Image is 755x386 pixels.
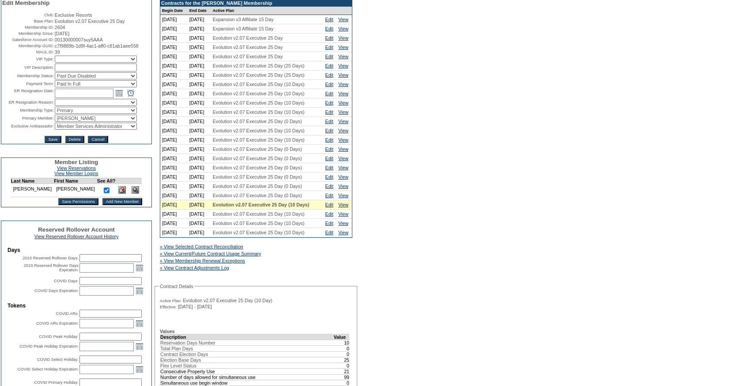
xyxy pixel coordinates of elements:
[114,88,124,98] a: Open the calendar popup.
[65,136,84,143] input: Delete
[160,117,188,126] td: [DATE]
[213,221,305,226] span: Evolution v2.07 Executive 25 Day (10 Days)
[188,71,211,80] td: [DATE]
[338,221,348,226] a: View
[2,12,54,18] td: Club:
[338,156,348,161] a: View
[160,7,188,15] td: Begin Date
[325,221,333,226] a: Edit
[24,263,79,272] label: 2015 Reserved Rollover Days Expiration:
[2,43,54,49] td: Membership GUID:
[213,230,305,235] span: Evolution v2.07 Executive 25 Day (10 Days)
[159,284,194,289] legend: Contract Details
[188,89,211,98] td: [DATE]
[188,182,211,191] td: [DATE]
[325,211,333,217] a: Edit
[325,165,333,170] a: Edit
[160,244,243,249] a: » View Selected Contract Reconciliation
[160,154,188,163] td: [DATE]
[188,117,211,126] td: [DATE]
[213,54,283,59] span: Evolution v2.07 Executive 25 Day
[54,178,97,184] td: First Name
[132,186,139,194] img: View Dashboard
[160,298,181,304] span: Active Plan:
[160,304,177,310] span: Effective:
[160,228,188,237] td: [DATE]
[188,210,211,219] td: [DATE]
[160,135,188,145] td: [DATE]
[213,174,302,180] span: Evolution v2.07 Executive 25 Day (0 Days)
[54,184,97,197] td: [PERSON_NAME]
[213,165,302,170] span: Evolution v2.07 Executive 25 Day (0 Days)
[325,193,333,198] a: Edit
[188,145,211,154] td: [DATE]
[188,154,211,163] td: [DATE]
[160,346,193,351] span: Total Plan Days
[325,100,333,105] a: Edit
[2,25,54,30] td: Membership ID:
[188,61,211,71] td: [DATE]
[213,146,302,152] span: Evolution v2.07 Executive 25 Day (0 Days)
[338,35,348,41] a: View
[333,345,350,351] td: 0
[160,329,175,334] b: Values
[160,34,188,43] td: [DATE]
[160,200,188,210] td: [DATE]
[97,178,116,184] td: See All?
[160,126,188,135] td: [DATE]
[325,146,333,152] a: Edit
[188,172,211,182] td: [DATE]
[38,226,115,233] span: Reserved Rollover Account
[188,108,211,117] td: [DATE]
[160,89,188,98] td: [DATE]
[188,98,211,108] td: [DATE]
[178,304,212,309] span: [DATE] - [DATE]
[19,344,79,349] label: COVID Peak Holiday Expiration:
[188,163,211,172] td: [DATE]
[160,15,188,24] td: [DATE]
[188,15,211,24] td: [DATE]
[55,12,92,18] span: Exclusive Resorts
[213,109,305,115] span: Evolution v2.07 Executive 25 Day (10 Days)
[188,43,211,52] td: [DATE]
[160,357,201,363] span: Election Base Days
[2,64,54,71] td: VIP Description:
[338,45,348,50] a: View
[160,363,196,368] span: Flex Level Status
[333,351,350,357] td: 0
[160,61,188,71] td: [DATE]
[160,172,188,182] td: [DATE]
[333,357,350,363] td: 25
[2,56,54,63] td: VIP Type:
[2,123,54,130] td: Exclusive Ambassador:
[160,251,261,256] a: » View Current/Future Contract Usage Summary
[135,286,144,296] a: Open the calendar popup.
[160,71,188,80] td: [DATE]
[188,228,211,237] td: [DATE]
[2,115,54,122] td: Primary Member:
[325,156,333,161] a: Edit
[325,202,333,207] a: Edit
[188,80,211,89] td: [DATE]
[2,80,54,87] td: Payment Term:
[188,219,211,228] td: [DATE]
[160,258,245,263] a: » View Membership Renewal Exceptions
[325,63,333,68] a: Edit
[55,19,125,24] span: Evolution v2.07 Executive 25 Day
[55,31,70,36] span: [DATE]
[333,380,350,386] td: 0
[11,178,54,184] td: Last Name
[8,303,145,309] td: Tokens
[325,45,333,50] a: Edit
[213,45,283,50] span: Evolution v2.07 Executive 25 Day
[58,198,98,205] input: Save Permissions
[102,198,143,205] input: Add New Member
[160,334,333,340] td: Description
[2,49,54,55] td: MAUL ID:
[160,24,188,34] td: [DATE]
[333,363,350,368] td: 0
[54,171,98,176] a: View Member Logins
[213,156,302,161] span: Evolution v2.07 Executive 25 Day (0 Days)
[135,341,144,351] a: Open the calendar popup.
[333,340,350,345] td: 10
